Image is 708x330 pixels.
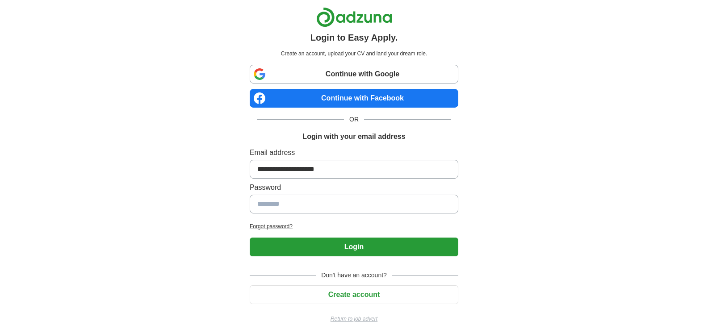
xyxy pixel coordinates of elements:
span: OR [344,115,364,124]
a: Continue with Facebook [250,89,458,108]
label: Password [250,182,458,193]
button: Login [250,238,458,256]
h1: Login to Easy Apply. [310,31,398,44]
a: Continue with Google [250,65,458,84]
button: Create account [250,285,458,304]
label: Email address [250,147,458,158]
a: Return to job advert [250,315,458,323]
a: Create account [250,291,458,298]
p: Create an account, upload your CV and land your dream role. [251,50,457,58]
h1: Login with your email address [302,131,405,142]
a: Forgot password? [250,222,458,230]
span: Don't have an account? [316,271,392,280]
img: Adzuna logo [316,7,392,27]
